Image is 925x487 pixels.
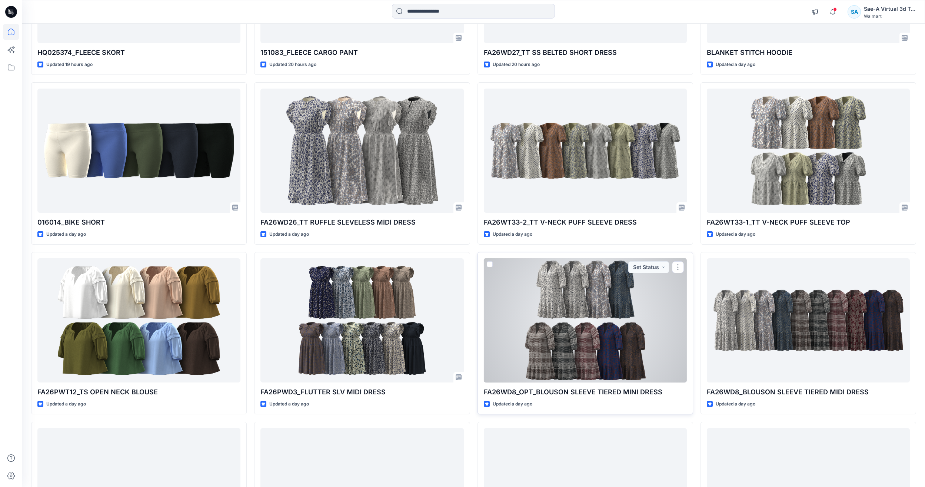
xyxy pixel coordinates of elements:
[46,400,86,408] p: Updated a day ago
[260,387,463,397] p: FA26PWD3_FLUTTER SLV MIDI DRESS
[484,258,687,382] a: FA26WD8_OPT_BLOUSON SLEEVE TIERED MINI DRESS
[37,387,240,397] p: FA26PWT12_TS OPEN NECK BLOUSE
[707,258,910,382] a: FA26WD8_BLOUSON SLEEVE TIERED MIDI DRESS
[37,89,240,213] a: 016014_BIKE SHORT
[484,387,687,397] p: FA26WD8_OPT_BLOUSON SLEEVE TIERED MINI DRESS
[707,387,910,397] p: FA26WD8_BLOUSON SLEEVE TIERED MIDI DRESS
[46,231,86,238] p: Updated a day ago
[260,47,463,58] p: 151083_FLEECE CARGO PANT
[269,61,316,69] p: Updated 20 hours ago
[848,5,861,19] div: SA
[484,89,687,213] a: FA26WT33-2_TT V-NECK PUFF SLEEVE DRESS
[864,13,916,19] div: Walmart
[716,231,755,238] p: Updated a day ago
[864,4,916,13] div: Sae-A Virtual 3d Team
[493,400,532,408] p: Updated a day ago
[46,61,93,69] p: Updated 19 hours ago
[716,61,755,69] p: Updated a day ago
[37,217,240,228] p: 016014_BIKE SHORT
[707,47,910,58] p: BLANKET STITCH HOODIE
[260,89,463,213] a: FA26WD26_TT RUFFLE SLEVELESS MIDI DRESS
[260,217,463,228] p: FA26WD26_TT RUFFLE SLEVELESS MIDI DRESS
[37,258,240,382] a: FA26PWT12_TS OPEN NECK BLOUSE
[707,217,910,228] p: FA26WT33-1_TT V-NECK PUFF SLEEVE TOP
[707,89,910,213] a: FA26WT33-1_TT V-NECK PUFF SLEEVE TOP
[37,47,240,58] p: HQ025374_FLEECE SKORT
[493,231,532,238] p: Updated a day ago
[260,258,463,382] a: FA26PWD3_FLUTTER SLV MIDI DRESS
[493,61,540,69] p: Updated 20 hours ago
[484,47,687,58] p: FA26WD27_TT SS BELTED SHORT DRESS
[484,217,687,228] p: FA26WT33-2_TT V-NECK PUFF SLEEVE DRESS
[269,231,309,238] p: Updated a day ago
[269,400,309,408] p: Updated a day ago
[716,400,755,408] p: Updated a day ago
